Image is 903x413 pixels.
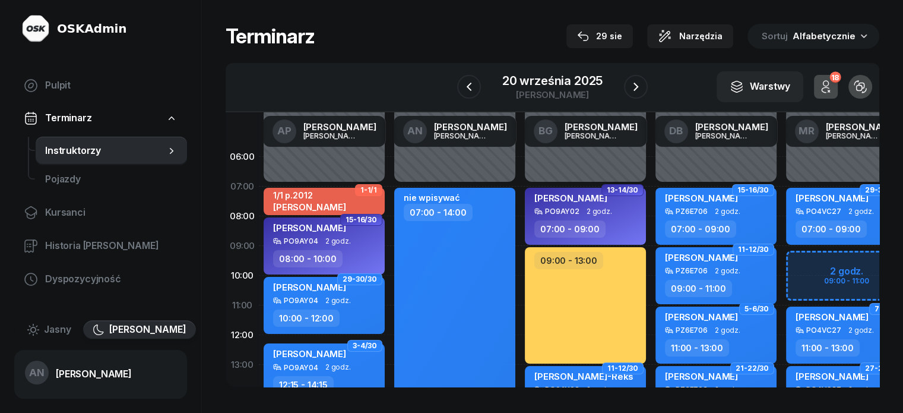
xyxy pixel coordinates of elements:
h1: Terminarz [226,26,315,47]
div: PO9AY02 [545,207,579,215]
a: DB[PERSON_NAME][PERSON_NAME] [655,116,778,147]
div: [PERSON_NAME] [695,122,768,131]
div: PO9AY04 [284,297,318,304]
button: Sortuj Alfabetycznie [747,24,879,49]
button: 18 [814,75,838,99]
span: Narzędzia [679,29,723,43]
span: 2 godz. [587,207,612,216]
span: 2 godz. [587,386,612,394]
span: [PERSON_NAME] [109,322,186,338]
span: 5-6/30 [744,308,769,310]
span: 13-14/30 [607,189,638,191]
div: 07:00 [226,172,259,201]
div: [PERSON_NAME] [434,122,507,131]
span: Jasny [44,322,71,338]
div: 09:00 [226,231,259,261]
span: Kursanci [45,205,178,220]
span: 21-22/30 [736,367,769,370]
div: 07:00 - 09:00 [534,220,606,238]
div: 18 [829,72,841,83]
div: 07:00 - 14:00 [404,204,473,221]
div: Warstwy [730,79,790,94]
div: 07:00 - 09:00 [665,220,736,238]
div: PZ6E706 [676,386,708,393]
div: [PERSON_NAME] [695,132,752,140]
span: 2 godz. [715,326,740,335]
span: AN [407,126,423,136]
div: [PERSON_NAME] [826,132,883,140]
div: 12:00 [226,320,259,350]
span: Alfabetycznie [793,30,856,42]
span: Dyspozycyjność [45,272,178,287]
div: PO9AY02 [545,386,579,393]
span: 7-8/30 [875,308,899,310]
span: 2 godz. [715,386,740,394]
span: [PERSON_NAME] [665,311,738,323]
div: 11:00 - 13:00 [796,339,860,357]
div: [PERSON_NAME] [826,122,899,131]
div: [PERSON_NAME] [565,132,622,140]
span: [PERSON_NAME] [665,371,738,382]
div: 13:00 [226,350,259,380]
div: [PERSON_NAME] [56,369,132,379]
span: [PERSON_NAME] [273,282,346,293]
div: PZ6E706 [676,267,708,275]
div: 09:00 - 11:00 [665,280,732,297]
span: MR [799,126,815,136]
span: 29-30/30 [865,189,899,191]
span: 1-1/1 [360,189,377,191]
div: nie wpisywać [404,193,460,203]
button: [PERSON_NAME] [83,320,196,339]
span: [PERSON_NAME] [796,371,869,382]
div: 10:00 - 12:00 [273,310,340,327]
a: AP[PERSON_NAME][PERSON_NAME] [263,116,386,147]
a: Historia [PERSON_NAME] [14,232,187,260]
div: 20 września 2025 [502,75,603,87]
div: [PERSON_NAME] [303,122,376,131]
div: PO9AY04 [284,214,318,222]
span: 15-16/30 [346,219,377,221]
span: Terminarz [45,111,92,126]
img: logo-light@2x.png [21,14,50,43]
span: 15-16/30 [737,189,769,191]
a: BG[PERSON_NAME][PERSON_NAME] [524,116,647,147]
button: 29 sie [566,24,633,48]
div: PZ6E706 [676,326,708,334]
a: AN[PERSON_NAME][PERSON_NAME] [394,116,517,147]
span: [PERSON_NAME]-Reks [534,371,633,382]
span: 2 godz. [848,326,874,335]
span: [PERSON_NAME] [796,193,869,204]
span: Instruktorzy [45,143,166,159]
span: DB [669,126,683,136]
div: 07:00 - 09:00 [796,220,867,238]
span: [PERSON_NAME] [534,193,607,204]
div: 12:15 - 14:15 [273,376,334,393]
div: PO9AY04 [284,237,318,245]
div: 14:00 [226,380,259,409]
span: 3-4/30 [353,345,377,347]
a: Instruktorzy [36,137,187,165]
button: Narzędzia [647,24,733,48]
span: [PERSON_NAME] [665,193,738,204]
a: Terminarz [14,105,187,132]
span: [PERSON_NAME] [796,311,869,323]
span: 29-30/30 [343,278,377,280]
a: Pulpit [14,71,187,100]
div: 29 sie [577,29,622,43]
span: AP [277,126,292,136]
div: PO4VC27 [806,326,841,334]
div: 09:00 - 13:00 [534,252,603,269]
span: 2 godz. [715,207,740,216]
span: 2 godz. [848,207,874,216]
span: 2 godz. [325,297,351,305]
span: BG [538,126,553,136]
span: 27-28/30 [865,367,899,370]
span: 11-12/30 [607,367,638,370]
div: 10:00 [226,261,259,291]
div: PO4VC27 [806,207,841,215]
span: Pulpit [45,78,178,93]
button: Warstwy [717,71,803,102]
span: 2 godz. [715,267,740,275]
div: 11:00 [226,291,259,320]
a: Dyspozycyjność [14,265,187,294]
